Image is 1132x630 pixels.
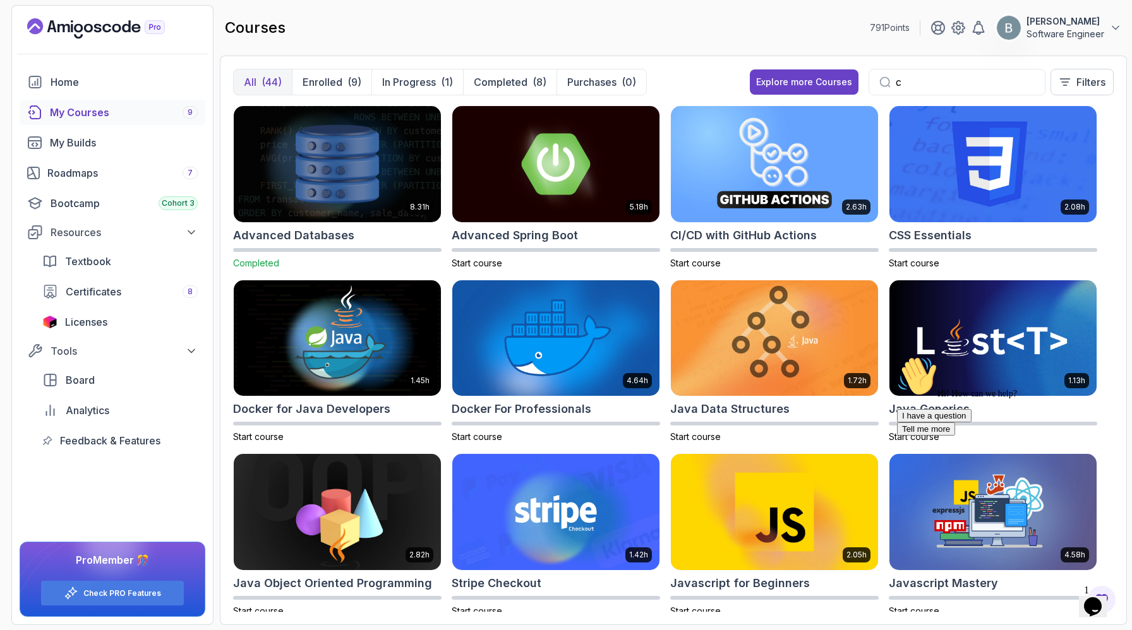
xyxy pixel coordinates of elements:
h2: CI/CD with GitHub Actions [670,227,817,244]
span: Start course [452,258,502,268]
a: licenses [35,309,205,335]
img: CI/CD with GitHub Actions card [671,106,878,222]
span: Start course [889,431,939,442]
img: CSS Essentials card [889,106,1097,222]
p: 1.72h [848,376,867,386]
span: Start course [670,431,721,442]
h2: Java Data Structures [670,400,790,418]
span: Analytics [66,403,109,418]
img: Javascript Mastery card [889,454,1097,570]
span: Start course [452,605,502,616]
a: Advanced Databases card8.31hAdvanced DatabasesCompleted [233,105,442,270]
button: All(44) [234,69,292,95]
span: Start course [233,431,284,442]
span: Start course [452,431,502,442]
img: Docker for Java Developers card [234,280,441,396]
button: Completed(8) [463,69,557,95]
img: jetbrains icon [42,316,57,328]
a: bootcamp [20,191,205,216]
div: Explore more Courses [756,76,852,88]
h2: Javascript Mastery [889,574,998,592]
button: Purchases(0) [557,69,646,95]
button: Explore more Courses [750,69,858,95]
p: 2.08h [1064,202,1085,212]
button: Enrolled(9) [292,69,371,95]
p: 2.82h [409,550,430,560]
span: Completed [233,258,279,268]
div: Resources [51,225,198,240]
img: :wave: [5,5,45,45]
p: Software Engineer [1027,28,1104,40]
p: [PERSON_NAME] [1027,15,1104,28]
div: My Builds [50,135,198,150]
span: Textbook [65,254,111,269]
p: 1.45h [411,376,430,386]
img: Advanced Spring Boot card [452,106,659,222]
h2: Java Object Oriented Programming [233,574,432,592]
img: Stripe Checkout card [452,454,659,570]
button: In Progress(1) [371,69,463,95]
span: Start course [670,605,721,616]
span: Licenses [65,314,107,330]
p: 1.42h [629,550,648,560]
div: (0) [622,74,636,90]
a: certificates [35,279,205,304]
input: Search... [896,74,1035,90]
p: 5.18h [630,202,648,212]
span: Feedback & Features [60,433,160,448]
img: user profile image [997,16,1021,40]
div: 👋Hi! How can we help?I have a questionTell me more [5,5,232,85]
span: Start course [889,605,939,616]
p: 2.05h [846,550,867,560]
div: (44) [262,74,282,90]
span: Board [66,372,95,388]
p: All [244,74,256,90]
iframe: chat widget [892,351,1119,573]
img: Javascript for Beginners card [671,454,878,570]
img: Java Generics card [889,280,1097,396]
button: Tools [20,340,205,362]
a: builds [20,130,205,155]
p: Purchases [567,74,617,90]
h2: Advanced Databases [233,227,354,244]
span: Start course [889,258,939,268]
iframe: chat widget [1079,579,1119,617]
a: courses [20,100,205,125]
div: (9) [347,74,361,90]
h2: Docker for Java Developers [233,400,390,418]
h2: courses [225,18,286,38]
h2: Javascript for Beginners [670,574,810,592]
button: Check PRO Features [40,580,184,606]
a: home [20,69,205,95]
a: feedback [35,428,205,453]
h2: Java Generics [889,400,970,418]
div: Bootcamp [51,196,198,211]
button: Resources [20,221,205,244]
a: Landing page [27,18,194,39]
h2: Stripe Checkout [452,574,541,592]
p: Enrolled [303,74,342,90]
span: Certificates [66,284,121,299]
a: roadmaps [20,160,205,186]
button: Tell me more [5,71,63,85]
span: Start course [233,605,284,616]
span: 8 [188,287,193,297]
p: 8.31h [410,202,430,212]
span: Cohort 3 [162,198,195,208]
p: In Progress [382,74,436,90]
a: analytics [35,398,205,423]
p: Completed [474,74,527,90]
span: Start course [670,258,721,268]
h2: Advanced Spring Boot [452,227,578,244]
img: Docker For Professionals card [452,280,659,396]
button: Filters [1051,69,1114,95]
h2: CSS Essentials [889,227,972,244]
div: My Courses [50,105,198,120]
div: (8) [533,74,546,90]
div: Tools [51,343,198,359]
div: (1) [441,74,453,90]
h2: Docker For Professionals [452,400,591,418]
a: textbook [35,249,205,274]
